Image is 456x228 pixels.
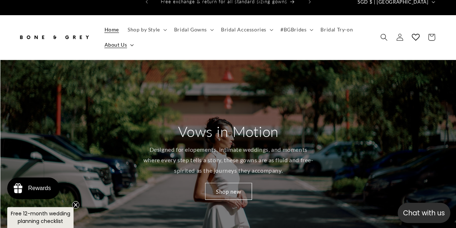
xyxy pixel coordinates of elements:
[174,26,207,33] span: Bridal Gowns
[143,145,314,176] p: Designed for elopements, intimate weddings, and moments where every step tells a story, these gow...
[217,22,276,37] summary: Bridal Accessories
[123,22,170,37] summary: Shop by Style
[100,37,137,52] summary: About Us
[376,29,392,45] summary: Search
[105,42,127,48] span: About Us
[100,22,123,37] a: Home
[128,26,160,33] span: Shop by Style
[398,208,450,218] p: Chat with us
[72,201,79,208] button: Close teaser
[398,203,450,223] button: Open chatbox
[316,22,357,37] a: Bridal Try-on
[221,26,266,33] span: Bridal Accessories
[320,26,353,33] span: Bridal Try-on
[178,122,278,141] h2: Vows in Motion
[170,22,217,37] summary: Bridal Gowns
[105,26,119,33] span: Home
[7,207,74,228] div: Free 12-month wedding planning checklistClose teaser
[280,26,306,33] span: #BGBrides
[276,22,316,37] summary: #BGBrides
[205,183,252,200] a: Shop new
[18,29,90,45] img: Bone and Grey Bridal
[16,26,93,48] a: Bone and Grey Bridal
[11,210,70,225] span: Free 12-month wedding planning checklist
[28,185,51,192] div: Rewards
